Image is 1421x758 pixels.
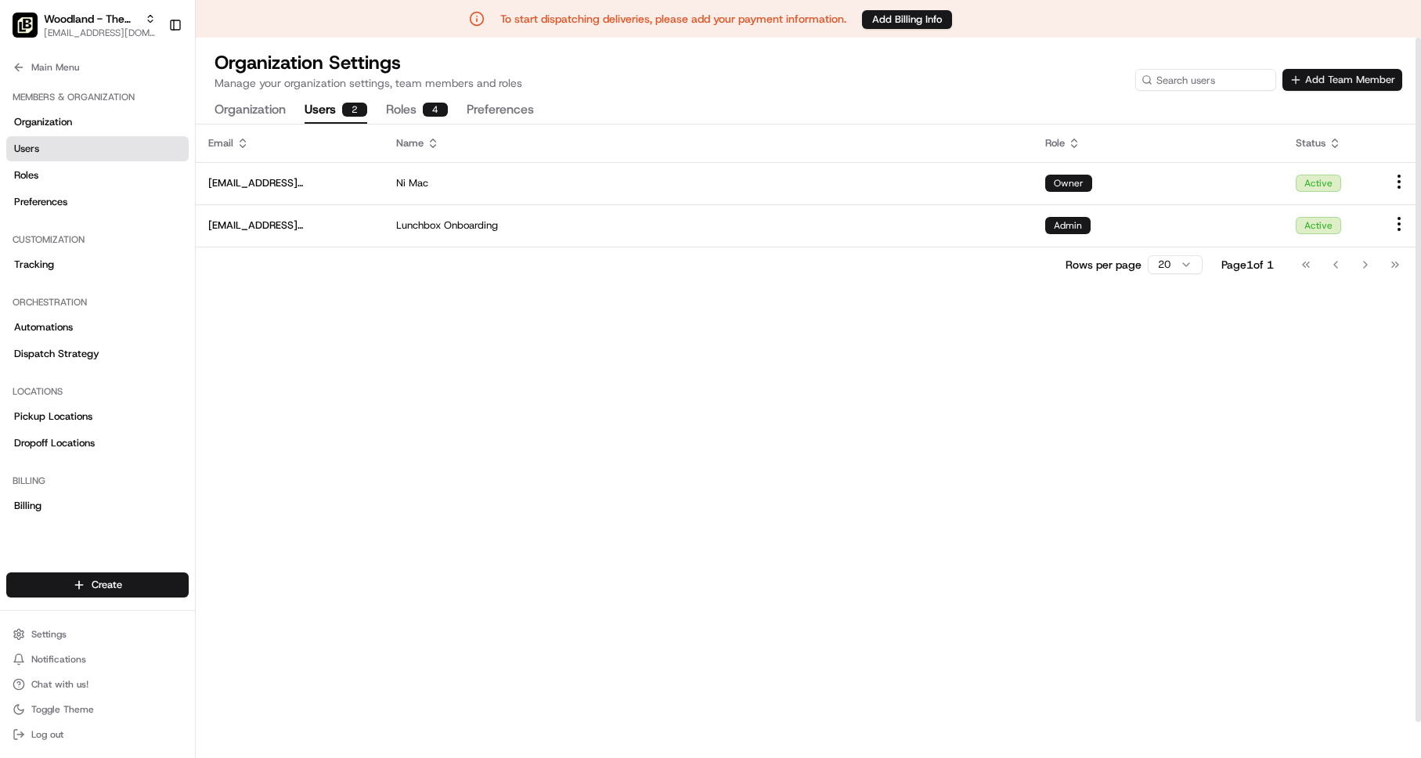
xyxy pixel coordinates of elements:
[6,315,189,340] a: Automations
[31,286,44,298] img: 1736555255976-a54dd68f-1ca7-489b-9aae-adbdc363a1c4
[16,228,41,253] img: Brittany Newman
[16,204,100,216] div: Past conversations
[6,85,189,110] div: Members & Organization
[148,350,251,366] span: API Documentation
[156,388,189,400] span: Pylon
[305,97,367,124] button: Users
[6,698,189,720] button: Toggle Theme
[6,56,189,78] button: Main Menu
[14,320,73,334] span: Automations
[409,176,428,190] span: Mac
[126,344,258,372] a: 💻API Documentation
[49,285,127,298] span: [PERSON_NAME]
[31,728,63,741] span: Log out
[396,136,1020,150] div: Name
[208,176,371,190] span: [EMAIL_ADDRESS][DOMAIN_NAME]
[266,154,285,173] button: Start new chat
[500,11,846,27] p: To start dispatching deliveries, please add your payment information.
[862,10,952,29] button: Add Billing Info
[14,115,72,129] span: Organization
[6,623,189,645] button: Settings
[1045,175,1092,192] div: Owner
[9,344,126,372] a: 📗Knowledge Base
[396,176,406,190] span: Ni
[1221,257,1274,273] div: Page 1 of 1
[139,243,171,255] span: [DATE]
[16,352,28,364] div: 📗
[6,227,189,252] div: Customization
[14,258,54,272] span: Tracking
[396,218,441,233] span: Lunchbox
[6,572,189,597] button: Create
[44,27,156,39] button: [EMAIL_ADDRESS][DOMAIN_NAME]
[139,285,171,298] span: [DATE]
[31,61,79,74] span: Main Menu
[6,468,189,493] div: Billing
[467,97,534,124] button: Preferences
[31,703,94,716] span: Toggle Theme
[14,436,95,450] span: Dropoff Locations
[1296,175,1341,192] div: Active
[33,150,61,178] img: 9188753566659_6852d8bf1fb38e338040_72.png
[31,244,44,256] img: 1736555255976-a54dd68f-1ca7-489b-9aae-adbdc363a1c4
[6,136,189,161] a: Users
[16,150,44,178] img: 1736555255976-a54dd68f-1ca7-489b-9aae-adbdc363a1c4
[6,290,189,315] div: Orchestration
[386,97,448,124] button: Roles
[1282,69,1402,91] button: Add Team Member
[92,578,122,592] span: Create
[1296,136,1365,150] div: Status
[1296,217,1341,234] div: Active
[6,252,189,277] a: Tracking
[208,136,371,150] div: Email
[6,6,162,44] button: Woodland - The Red ChickzWoodland - The Red Chickz[EMAIL_ADDRESS][DOMAIN_NAME]
[444,218,498,233] span: Onboarding
[6,431,189,456] a: Dropoff Locations
[31,653,86,666] span: Notifications
[243,200,285,219] button: See all
[6,189,189,215] a: Preferences
[423,103,448,117] div: 4
[6,493,189,518] a: Billing
[130,285,135,298] span: •
[6,673,189,695] button: Chat with us!
[6,379,189,404] div: Locations
[14,347,99,361] span: Dispatch Strategy
[1045,136,1271,150] div: Role
[31,350,120,366] span: Knowledge Base
[31,678,88,691] span: Chat with us!
[215,97,286,124] button: Organization
[6,163,189,188] a: Roles
[14,195,67,209] span: Preferences
[41,101,258,117] input: Clear
[44,11,139,27] button: Woodland - The Red Chickz
[6,648,189,670] button: Notifications
[132,352,145,364] div: 💻
[110,388,189,400] a: Powered byPylon
[6,404,189,429] a: Pickup Locations
[862,9,952,29] a: Add Billing Info
[49,243,127,255] span: [PERSON_NAME]
[14,168,38,182] span: Roles
[16,63,285,88] p: Welcome 👋
[13,13,38,38] img: Woodland - The Red Chickz
[14,142,39,156] span: Users
[342,103,367,117] div: 2
[70,165,215,178] div: We're available if you need us!
[1045,217,1091,234] div: Admin
[130,243,135,255] span: •
[208,218,371,233] span: [EMAIL_ADDRESS][DOMAIN_NAME]
[70,150,257,165] div: Start new chat
[6,110,189,135] a: Organization
[1135,69,1276,91] input: Search users
[6,724,189,745] button: Log out
[16,270,41,295] img: Masood Aslam
[215,50,522,75] h1: Organization Settings
[31,628,67,641] span: Settings
[14,499,41,513] span: Billing
[16,16,47,47] img: Nash
[215,75,522,91] p: Manage your organization settings, team members and roles
[1066,257,1141,273] p: Rows per page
